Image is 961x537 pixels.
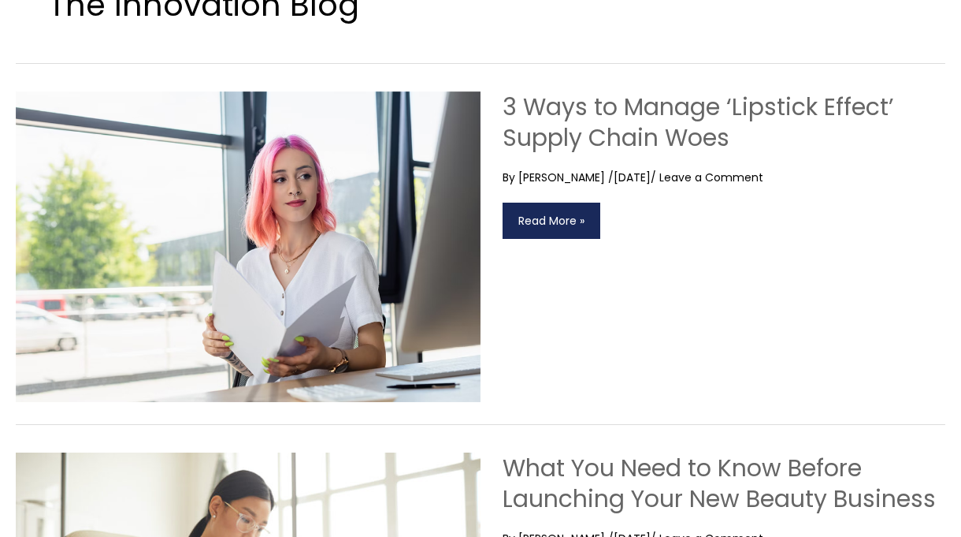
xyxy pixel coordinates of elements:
[16,91,480,402] img: 3 Ways to Manage ‘Lipstick Effect’ Supply Chain Woes
[518,170,605,185] span: [PERSON_NAME]
[503,91,894,154] a: 3 Ways to Manage ‘Lipstick Effect’ Supply Chain Woes
[503,452,936,515] a: What You Need to Know Before Launching Your New Beauty Business
[659,170,763,185] a: Leave a Comment
[503,170,945,185] div: By / /
[503,203,600,239] a: Read More »
[518,170,608,185] a: [PERSON_NAME]
[614,170,651,185] span: [DATE]
[16,238,480,254] a: Read: 3 Ways to Manage ‘Lipstick Effect’ Supply Chain Woes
